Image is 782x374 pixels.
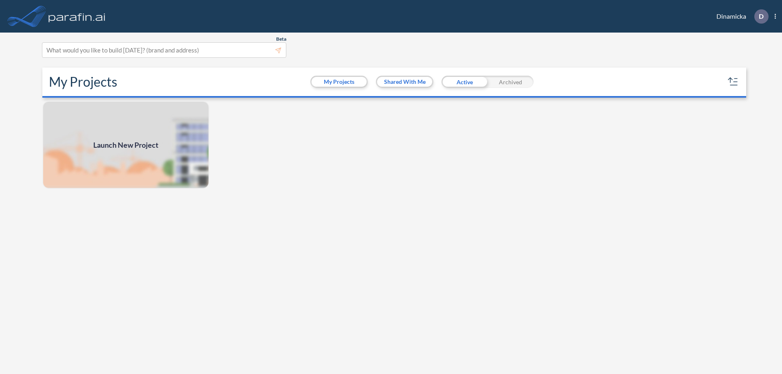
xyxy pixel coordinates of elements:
[276,36,286,42] span: Beta
[488,76,534,88] div: Archived
[93,140,158,151] span: Launch New Project
[42,101,209,189] img: add
[312,77,367,87] button: My Projects
[49,74,117,90] h2: My Projects
[704,9,776,24] div: Dinamicka
[727,75,740,88] button: sort
[759,13,764,20] p: D
[442,76,488,88] div: Active
[42,101,209,189] a: Launch New Project
[47,8,107,24] img: logo
[377,77,432,87] button: Shared With Me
